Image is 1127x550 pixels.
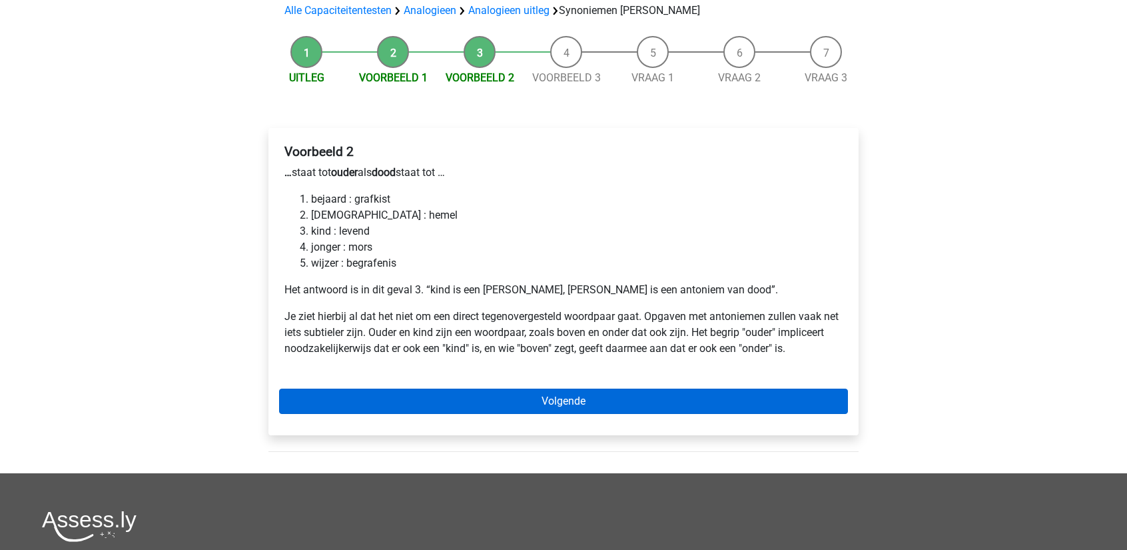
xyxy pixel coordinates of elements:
[284,309,843,357] p: Je ziet hierbij al dat het niet om een direct tegenovergesteld woordpaar gaat. Opgaven met antoni...
[279,389,848,414] a: Volgende
[359,71,428,84] a: Voorbeeld 1
[289,71,324,84] a: Uitleg
[311,239,843,255] li: jonger : mors
[404,4,456,17] a: Analogieen
[532,71,601,84] a: Voorbeeld 3
[311,191,843,207] li: bejaard : grafkist
[372,166,396,179] b: dood
[805,71,847,84] a: Vraag 3
[284,144,354,159] b: Voorbeeld 2
[284,282,843,298] p: Het antwoord is in dit geval 3. “kind is een [PERSON_NAME], [PERSON_NAME] is een antoniem van dood”.
[446,71,514,84] a: Voorbeeld 2
[311,207,843,223] li: [DEMOGRAPHIC_DATA] : hemel
[718,71,761,84] a: Vraag 2
[331,166,358,179] b: ouder
[284,166,292,179] b: …
[631,71,674,84] a: Vraag 1
[284,165,843,181] p: staat tot als staat tot …
[311,255,843,271] li: wijzer : begrafenis
[284,4,392,17] a: Alle Capaciteitentesten
[468,4,550,17] a: Analogieen uitleg
[42,511,137,542] img: Assessly logo
[279,3,848,19] div: Synoniemen [PERSON_NAME]
[311,223,843,239] li: kind : levend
